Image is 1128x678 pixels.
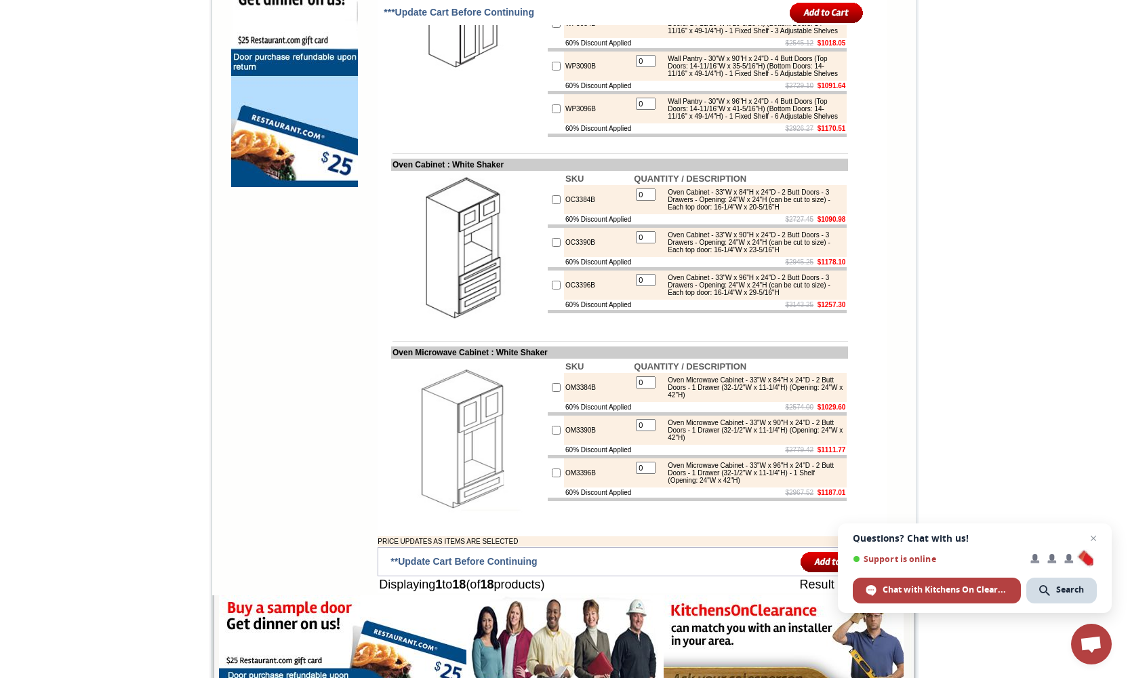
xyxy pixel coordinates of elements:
[785,446,813,454] s: $2779.42
[564,373,632,402] td: OM3384B
[392,360,545,513] img: Oven Microwave Cabinet
[1026,578,1097,603] div: Search
[818,403,846,411] b: $1029.60
[818,39,846,47] b: $1018.05
[564,257,632,267] td: 60% Discount Applied
[564,214,632,224] td: 60% Discount Applied
[564,402,632,412] td: 60% Discount Applied
[37,62,71,75] td: Alabaster Shaker
[115,38,117,39] img: spacer.gif
[564,445,632,455] td: 60% Discount Applied
[194,38,196,39] img: spacer.gif
[480,578,493,591] b: 18
[785,258,813,266] s: $2945.25
[564,271,632,300] td: OC3396B
[157,38,159,39] img: spacer.gif
[801,551,874,573] input: Add to Cart
[391,159,848,171] td: Oven Cabinet : White Shaker
[785,125,813,132] s: $2926.27
[661,55,843,77] div: Wall Pantry - 30"W x 90"H x 24"D - 4 Butt Doors (Top Doors: 14-11/16"W x 35-5/16"H) (Bottom Doors...
[2,3,13,14] img: pdf.png
[390,556,537,567] span: **Update Cart Before Continuing
[1085,530,1102,546] span: Close chat
[1071,624,1112,664] div: Open chat
[196,62,230,77] td: Beachwood Oak Shaker
[564,81,632,91] td: 60% Discount Applied
[818,446,846,454] b: $1111.77
[565,361,584,372] b: SKU
[435,578,442,591] b: 1
[661,376,843,399] div: Oven Microwave Cabinet - 33"W x 84"H x 24"D - 2 Butt Doors - 1 Drawer (32-1/2"W x 11-1/4"H) (Open...
[790,1,864,24] input: Add to Cart
[392,172,545,325] img: Oven Cabinet
[233,62,267,75] td: Bellmonte Maple
[661,231,843,254] div: Oven Cabinet - 33"W x 90"H x 24"D - 2 Butt Doors - 3 Drawers - Opening: 24"W x 24"H (can be cut t...
[73,62,115,77] td: [PERSON_NAME] Yellow Walnut
[391,346,848,359] td: Oven Microwave Cabinet : White Shaker
[378,536,770,546] td: PRICE UPDATES AS ITEMS ARE SELECTED
[818,216,846,223] b: $1090.98
[818,258,846,266] b: $1178.10
[818,489,846,496] b: $1187.01
[159,62,194,75] td: Baycreek Gray
[711,576,887,593] td: Result Pages:
[785,82,813,89] s: $2729.10
[818,301,846,308] b: $1257.30
[564,123,632,134] td: 60% Discount Applied
[564,228,632,257] td: OC3390B
[384,7,534,18] span: ***Update Cart Before Continuing
[452,578,466,591] b: 18
[661,274,843,296] div: Oven Cabinet - 33"W x 96"H x 24"D - 2 Butt Doors - 3 Drawers - Opening: 24"W x 24"H (can be cut t...
[661,188,843,211] div: Oven Cabinet - 33"W x 84"H x 24"D - 2 Butt Doors - 3 Drawers - Opening: 24"W x 24"H (can be cut t...
[564,458,632,487] td: OM3396B
[785,403,813,411] s: $2574.00
[564,185,632,214] td: OC3384B
[16,5,110,13] b: Price Sheet View in PDF Format
[785,489,813,496] s: $2967.52
[634,174,746,184] b: QUANTITY / DESCRIPTION
[564,487,632,498] td: 60% Discount Applied
[785,301,813,308] s: $3143.25
[16,2,110,14] a: Price Sheet View in PDF Format
[564,94,632,123] td: WP3096B
[564,52,632,81] td: WP3090B
[853,533,1097,544] span: Questions? Chat with us!
[661,419,843,441] div: Oven Microwave Cabinet - 33"W x 90"H x 24"D - 2 Butt Doors - 1 Drawer (32-1/2"W x 11-1/4"H) (Open...
[853,554,1021,564] span: Support is online
[661,462,843,484] div: Oven Microwave Cabinet - 33"W x 96"H x 24"D - 2 Butt Doors - 1 Drawer (32-1/2"W x 11-1/4"H) - 1 S...
[785,39,813,47] s: $2545.12
[117,62,158,77] td: [PERSON_NAME] White Shaker
[564,300,632,310] td: 60% Discount Applied
[818,125,846,132] b: $1170.51
[564,416,632,445] td: OM3390B
[818,82,846,89] b: $1091.64
[71,38,73,39] img: spacer.gif
[378,576,711,593] td: Displaying to (of products)
[230,38,233,39] img: spacer.gif
[883,584,1008,596] span: Chat with Kitchens On Clearance
[785,216,813,223] s: $2727.45
[565,174,584,184] b: SKU
[35,38,37,39] img: spacer.gif
[634,361,746,372] b: QUANTITY / DESCRIPTION
[661,98,843,120] div: Wall Pantry - 30"W x 96"H x 24"D - 4 Butt Doors (Top Doors: 14-11/16"W x 41-5/16"H) (Bottom Doors...
[1056,584,1084,596] span: Search
[853,578,1021,603] div: Chat with Kitchens On Clearance
[564,38,632,48] td: 60% Discount Applied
